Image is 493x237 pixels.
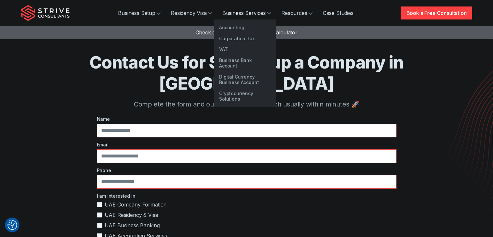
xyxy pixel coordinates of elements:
[105,221,160,229] span: UAE Business Banking
[214,44,276,55] a: VAT
[7,220,17,230] button: Consent Preferences
[105,211,158,219] span: UAE Residency & Visa
[166,6,217,19] a: Residency Visa
[97,223,102,228] input: UAE Business Banking
[214,22,276,33] a: Accounting
[97,116,396,122] label: Name
[214,55,276,71] a: Business Bank Account
[97,141,396,148] label: Email
[217,6,276,19] a: Business Services
[318,6,359,19] a: Case Studies
[105,201,167,208] span: UAE Company Formation
[401,6,472,19] a: Book a Free Consultation
[97,193,396,199] label: I am interested in
[47,52,446,94] h1: Contact Us for Setting up a Company in [GEOGRAPHIC_DATA]
[97,202,102,207] input: UAE Company Formation
[214,33,276,44] a: Corporation Tax
[7,220,17,230] img: Revisit consent button
[214,71,276,88] a: Digital Currency Business Account
[21,5,70,21] img: Strive Consultants
[113,6,166,19] a: Business Setup
[97,212,102,218] input: UAE Residency & Visa
[97,167,396,174] label: Phone
[47,99,446,109] p: Complete the form and our team will be in touch usually within minutes 🚀
[195,29,298,36] a: Check out ourUK vs Dubai Tax Calculator
[214,88,276,105] a: Cryptocurrency Solutions
[276,6,318,19] a: Resources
